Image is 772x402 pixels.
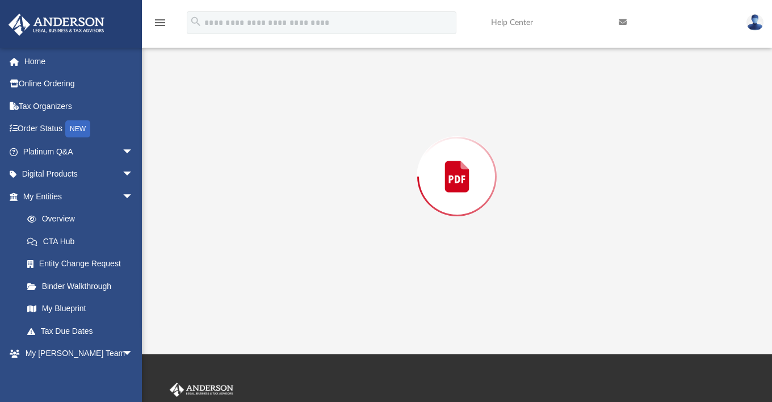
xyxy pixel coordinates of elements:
[122,140,145,164] span: arrow_drop_down
[167,383,236,397] img: Anderson Advisors Platinum Portal
[16,275,150,298] a: Binder Walkthrough
[8,95,150,118] a: Tax Organizers
[190,15,202,28] i: search
[16,208,150,231] a: Overview
[16,298,145,320] a: My Blueprint
[16,320,150,342] a: Tax Due Dates
[16,230,150,253] a: CTA Hub
[5,14,108,36] img: Anderson Advisors Platinum Portal
[8,342,145,365] a: My [PERSON_NAME] Teamarrow_drop_down
[8,118,150,141] a: Order StatusNEW
[8,73,150,95] a: Online Ordering
[122,342,145,366] span: arrow_drop_down
[122,185,145,208] span: arrow_drop_down
[8,163,150,186] a: Digital Productsarrow_drop_down
[8,185,150,208] a: My Entitiesarrow_drop_down
[16,253,150,275] a: Entity Change Request
[153,22,167,30] a: menu
[122,163,145,186] span: arrow_drop_down
[65,120,90,137] div: NEW
[8,50,150,73] a: Home
[153,16,167,30] i: menu
[746,14,763,31] img: User Pic
[8,140,150,163] a: Platinum Q&Aarrow_drop_down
